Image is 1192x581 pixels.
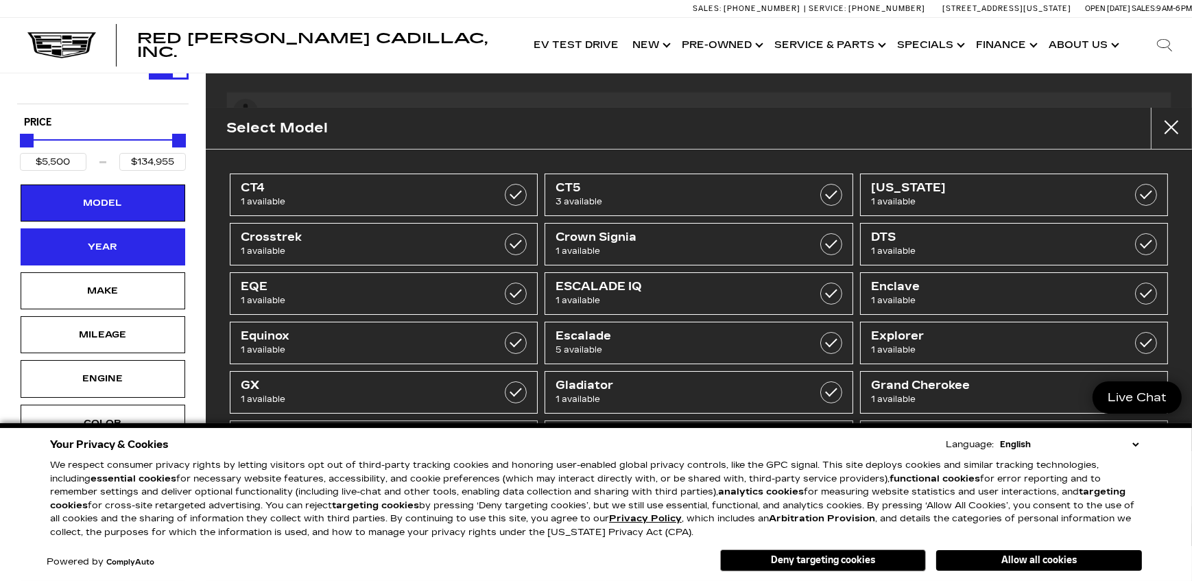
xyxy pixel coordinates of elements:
[230,420,538,463] a: Impreza1 available
[241,181,484,195] span: CT4
[230,371,538,414] a: GX1 available
[1101,390,1173,405] span: Live Chat
[545,322,853,364] a: Escalade5 available
[693,5,804,12] a: Sales: [PHONE_NUMBER]
[848,4,925,13] span: [PHONE_NUMBER]
[241,294,484,307] span: 1 available
[527,18,625,73] a: EV Test Drive
[556,230,799,244] span: Crown Signia
[106,558,154,567] a: ComplyAuto
[137,32,513,59] a: Red [PERSON_NAME] Cadillac, Inc.
[946,440,994,449] div: Language:
[69,283,137,298] div: Make
[241,343,484,357] span: 1 available
[241,195,484,209] span: 1 available
[860,371,1168,414] a: Grand Cherokee1 available
[1156,4,1192,13] span: 9 AM-6 PM
[230,223,538,265] a: Crosstrek1 available
[718,486,804,497] strong: analytics cookies
[20,153,86,171] input: Minimum
[860,322,1168,364] a: Explorer1 available
[860,223,1168,265] a: DTS1 available
[1042,18,1123,73] a: About Us
[860,174,1168,216] a: [US_STATE]1 available
[50,435,169,454] span: Your Privacy & Cookies
[21,228,185,265] div: YearYear
[871,329,1114,343] span: Explorer
[230,174,538,216] a: CT41 available
[230,272,538,315] a: EQE1 available
[230,322,538,364] a: Equinox1 available
[47,558,154,567] div: Powered by
[556,280,799,294] span: ESCALADE IQ
[556,343,799,357] span: 5 available
[119,153,186,171] input: Maximum
[50,486,1125,511] strong: targeting cookies
[69,371,137,386] div: Engine
[997,438,1142,451] select: Language Select
[871,343,1114,357] span: 1 available
[609,513,682,524] a: Privacy Policy
[137,30,488,60] span: Red [PERSON_NAME] Cadillac, Inc.
[545,223,853,265] a: Crown Signia1 available
[50,459,1142,539] p: We respect consumer privacy rights by letting visitors opt out of third-party tracking cookies an...
[871,195,1114,209] span: 1 available
[969,18,1042,73] a: Finance
[871,379,1114,392] span: Grand Cherokee
[1085,4,1130,13] span: Open [DATE]
[545,371,853,414] a: Gladiator1 available
[21,360,185,397] div: EngineEngine
[1151,108,1192,149] button: close
[69,195,137,211] div: Model
[172,134,186,147] div: Maximum Price
[556,195,799,209] span: 3 available
[226,117,328,139] h2: Select Model
[69,327,137,342] div: Mileage
[809,4,846,13] span: Service:
[871,294,1114,307] span: 1 available
[27,32,96,58] img: Cadillac Dark Logo with Cadillac White Text
[556,244,799,258] span: 1 available
[21,405,185,442] div: ColorColor
[545,174,853,216] a: CT53 available
[241,230,484,244] span: Crosstrek
[1093,381,1182,414] a: Live Chat
[860,420,1168,463] a: Legacy1 available
[241,329,484,343] span: Equinox
[860,272,1168,315] a: Enclave1 available
[21,272,185,309] div: MakeMake
[890,473,980,484] strong: functional cookies
[720,549,926,571] button: Deny targeting cookies
[871,181,1114,195] span: [US_STATE]
[69,416,137,431] div: Color
[556,379,799,392] span: Gladiator
[241,244,484,258] span: 1 available
[241,392,484,406] span: 1 available
[693,4,722,13] span: Sales:
[241,280,484,294] span: EQE
[724,4,800,13] span: [PHONE_NUMBER]
[91,473,176,484] strong: essential cookies
[1132,4,1156,13] span: Sales:
[804,5,929,12] a: Service: [PHONE_NUMBER]
[942,4,1071,13] a: [STREET_ADDRESS][US_STATE]
[675,18,767,73] a: Pre-Owned
[545,420,853,463] a: LYRIQ5 available
[890,18,969,73] a: Specials
[332,500,419,511] strong: targeting cookies
[556,181,799,195] span: CT5
[556,329,799,343] span: Escalade
[21,185,185,222] div: ModelModel
[871,244,1114,258] span: 1 available
[20,129,186,171] div: Price
[871,392,1114,406] span: 1 available
[20,134,34,147] div: Minimum Price
[767,18,890,73] a: Service & Parts
[69,239,137,254] div: Year
[871,280,1114,294] span: Enclave
[556,392,799,406] span: 1 available
[24,117,182,129] h5: Price
[871,230,1114,244] span: DTS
